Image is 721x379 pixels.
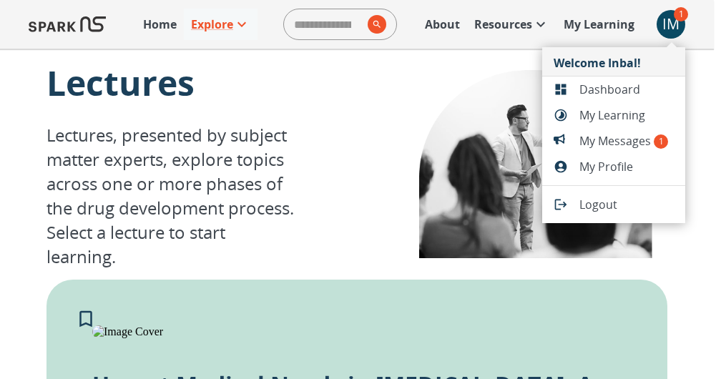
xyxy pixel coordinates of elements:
span: Dashboard [579,81,674,98]
li: Welcome Inbal! [542,47,685,77]
span: Logout [579,196,674,213]
span: 1 [654,134,668,149]
span: My Profile [579,158,674,175]
span: My Learning [579,107,674,124]
span: My Messages [579,132,674,149]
